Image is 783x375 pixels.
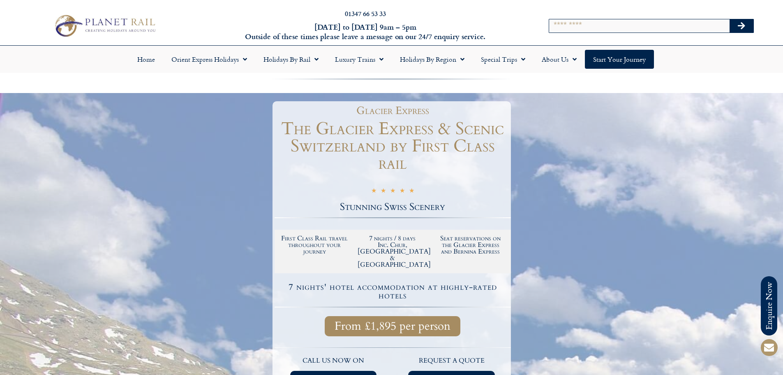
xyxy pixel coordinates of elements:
[325,316,460,336] a: From £1,895 per person
[279,356,389,366] p: call us now on
[397,356,507,366] p: request a quote
[534,50,585,69] a: About Us
[390,187,395,196] i: ★
[345,9,386,18] a: 01347 66 53 33
[371,186,414,196] div: 5/5
[436,235,506,255] h2: Seat reservations on the Glacier Express and Bernina Express
[473,50,534,69] a: Special Trips
[51,12,158,39] img: Planet Rail Train Holidays Logo
[392,50,473,69] a: Holidays by Region
[276,283,510,300] h4: 7 nights' hotel accommodation at highly-rated hotels
[279,105,507,116] h1: Glacier Express
[163,50,255,69] a: Orient Express Holidays
[327,50,392,69] a: Luxury Trains
[280,235,350,255] h2: First Class Rail travel throughout your journey
[381,187,386,196] i: ★
[358,235,427,268] h2: 7 nights / 8 days Inc. Chur, [GEOGRAPHIC_DATA] & [GEOGRAPHIC_DATA]
[730,19,753,33] button: Search
[335,321,450,331] span: From £1,895 per person
[409,187,414,196] i: ★
[400,187,405,196] i: ★
[4,50,779,69] nav: Menu
[371,187,376,196] i: ★
[275,202,511,212] h2: Stunning Swiss Scenery
[255,50,327,69] a: Holidays by Rail
[129,50,163,69] a: Home
[275,120,511,172] h1: The Glacier Express & Scenic Switzerland by First Class rail
[211,22,520,42] h6: [DATE] to [DATE] 9am – 5pm Outside of these times please leave a message on our 24/7 enquiry serv...
[585,50,654,69] a: Start your Journey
